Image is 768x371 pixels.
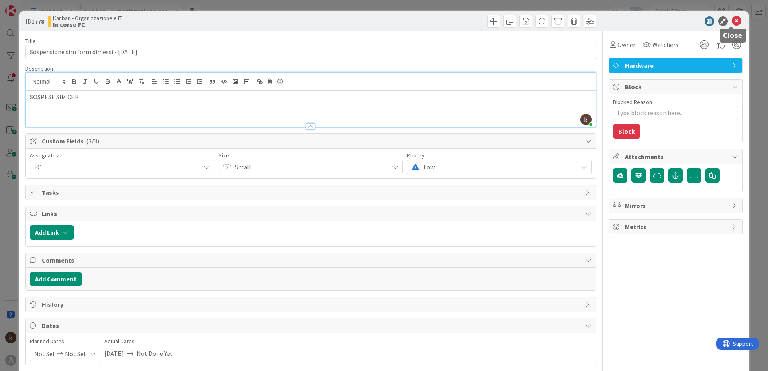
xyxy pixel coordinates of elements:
[25,16,44,26] span: ID
[625,152,728,161] span: Attachments
[625,82,728,92] span: Block
[235,161,385,173] span: Small
[104,337,173,346] span: Actual Dates
[613,98,652,106] label: Blocked Reason
[42,209,581,218] span: Links
[617,40,635,49] span: Owner
[86,137,99,145] span: ( 3/3 )
[625,222,728,232] span: Metrics
[34,162,200,172] span: FC
[25,45,596,59] input: type card name here...
[625,61,728,70] span: Hardware
[30,337,100,346] span: Planned Dates
[407,153,592,158] div: Priority
[219,153,403,158] div: Size
[625,201,728,210] span: Mirrors
[580,114,592,125] img: AAcHTtd5rm-Hw59dezQYKVkaI0MZoYjvbSZnFopdN0t8vu62=s96-c
[652,40,678,49] span: Watchers
[30,225,74,240] button: Add Link
[25,37,36,45] label: Title
[42,321,581,330] span: Dates
[30,153,214,158] div: Assegnato a
[30,272,82,286] button: Add Comment
[104,347,124,360] span: [DATE]
[42,136,581,146] span: Custom Fields
[723,32,743,39] h5: Close
[42,300,581,309] span: History
[53,21,122,28] b: In corso FC
[30,92,592,102] p: SOSPESE SIM CER
[42,255,581,265] span: Comments
[34,347,55,361] span: Not Set
[31,17,44,25] b: 1778
[137,347,173,360] span: Not Done Yet
[423,161,574,173] span: Low
[42,188,581,197] span: Tasks
[65,347,86,361] span: Not Set
[53,15,122,21] span: Kanban - Organizzazione e IT
[17,1,37,11] span: Support
[613,124,640,139] button: Block
[25,65,53,72] span: Description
